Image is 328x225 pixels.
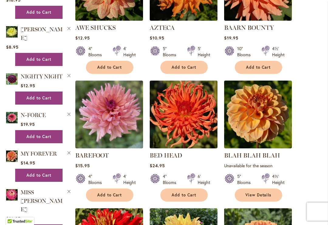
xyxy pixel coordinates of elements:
[150,81,217,148] img: BED HEAD
[6,25,18,40] a: PEGGY JEAN
[21,121,35,127] span: $19.95
[150,152,182,159] a: BED HEAD
[26,95,51,101] span: Add to Cart
[237,173,254,185] div: 5" Blooms
[21,26,63,41] a: [PERSON_NAME]
[272,46,285,58] div: 4½' Height
[75,152,109,159] a: BAREFOOT
[150,16,217,22] a: AZTECA
[21,73,63,80] a: NIGHTY NIGHT
[6,149,18,164] a: MY FOREVER
[272,173,285,185] div: 4½' Height
[172,192,196,198] span: Add to Cart
[75,24,116,31] a: AWE SHUCKS
[97,65,122,70] span: Add to Cart
[235,189,282,202] a: View Details
[88,46,105,58] div: 4" Blooms
[6,44,19,50] span: $8.95
[88,173,105,185] div: 4" Blooms
[198,46,210,58] div: 5' Height
[6,188,18,202] img: MISS DELILAH
[235,61,282,74] button: Add to Cart
[163,173,180,185] div: 4" Blooms
[97,192,122,198] span: Add to Cart
[6,188,18,203] a: MISS DELILAH
[224,24,274,31] a: BAARN BOUNTY
[163,46,180,58] div: 5" Blooms
[75,35,90,41] span: $12.95
[86,61,133,74] button: Add to Cart
[6,72,18,86] img: Nighty Night
[21,160,35,166] span: $14.95
[160,61,208,74] button: Add to Cart
[150,35,164,41] span: $10.95
[237,46,254,58] div: 10" Blooms
[21,151,57,157] a: MY FOREVER
[75,81,143,148] img: BAREFOOT
[26,134,51,139] span: Add to Cart
[150,144,217,150] a: BED HEAD
[26,173,51,178] span: Add to Cart
[15,130,63,143] button: Add to Cart
[86,189,133,202] button: Add to Cart
[6,111,18,126] a: N-FORCE
[6,72,18,87] a: Nighty Night
[224,16,292,22] a: Baarn Bounty
[21,112,46,119] a: N-FORCE
[15,169,63,182] button: Add to Cart
[75,163,90,168] span: $15.95
[224,81,292,148] img: Blah Blah Blah
[26,57,51,62] span: Add to Cart
[26,10,51,15] span: Add to Cart
[224,152,280,159] a: BLAH BLAH BLAH
[15,53,63,66] button: Add to Cart
[245,192,272,198] span: View Details
[123,46,136,58] div: 4' Height
[123,173,136,185] div: 4' Height
[6,25,18,39] img: PEGGY JEAN
[160,189,208,202] button: Add to Cart
[150,24,175,31] a: AZTECA
[5,203,22,220] iframe: Launch Accessibility Center
[198,173,210,185] div: 6' Height
[6,111,18,124] img: N-FORCE
[150,163,165,168] span: $24.95
[75,16,143,22] a: AWE SHUCKS
[21,83,35,88] span: $12.95
[75,144,143,150] a: BAREFOOT
[224,144,292,150] a: Blah Blah Blah
[224,163,292,168] p: Unavailable for the season
[15,6,63,19] button: Add to Cart
[246,65,271,70] span: Add to Cart
[224,35,238,41] span: $19.95
[172,65,196,70] span: Add to Cart
[6,149,18,163] img: MY FOREVER
[15,92,63,105] button: Add to Cart
[21,189,63,213] a: MISS [PERSON_NAME]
